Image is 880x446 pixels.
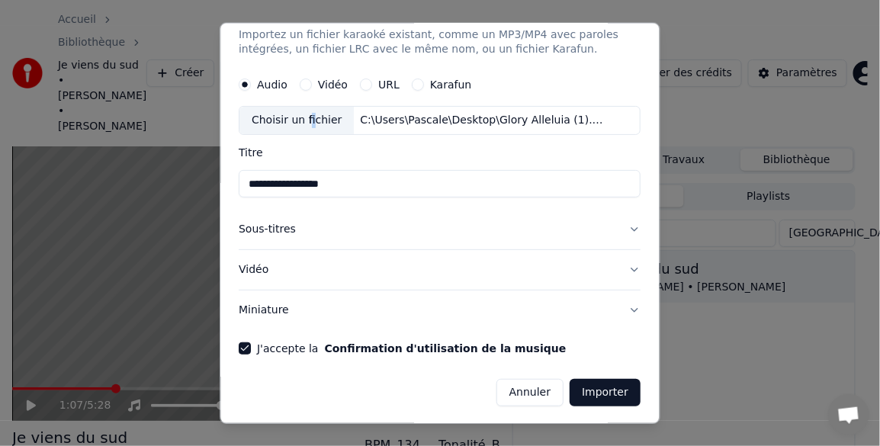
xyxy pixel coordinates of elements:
[430,79,472,90] label: Karafun
[239,290,641,330] button: Miniature
[239,27,641,57] p: Importez un fichier karaoké existant, comme un MP3/MP4 avec paroles intégrées, un fichier LRC ave...
[239,250,641,290] button: Vidéo
[379,79,400,90] label: URL
[258,343,567,354] label: J'accepte la
[570,379,641,406] button: Importer
[325,343,567,354] button: J'accepte la
[355,113,614,128] div: C:\Users\Pascale\Desktop\Glory Alleluia (1).mp3
[318,79,348,90] label: Vidéo
[496,379,564,406] button: Annuler
[239,210,641,249] button: Sous-titres
[240,107,355,134] div: Choisir un fichier
[258,79,288,90] label: Audio
[239,147,641,158] label: Titre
